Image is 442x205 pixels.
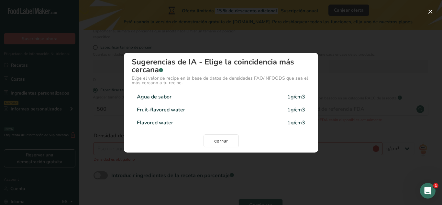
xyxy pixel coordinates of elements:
[287,106,305,114] div: 1g/cm3
[132,58,310,74] div: Sugerencias de IA - Elige la coincidencia más cercana
[137,119,173,127] div: Flavored water
[137,106,185,114] div: Fruit-flavored water
[137,93,171,101] div: Agua de sabor
[132,76,310,85] div: Elige el valor de recipe en la base de datos de densidades FAO/INFOODS que sea el más cercano a t...
[204,134,239,147] button: cerrar
[214,137,228,145] span: cerrar
[287,119,305,127] div: 1g/cm3
[420,183,436,199] iframe: Intercom live chat
[287,93,305,101] div: 1g/cm3
[433,183,438,188] span: 1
